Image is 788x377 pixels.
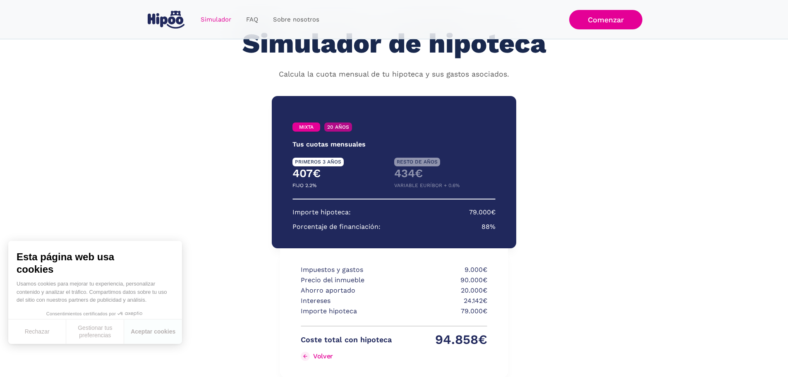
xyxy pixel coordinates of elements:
a: home [146,7,187,32]
p: Precio del inmueble [301,275,392,286]
p: Importe hipoteca: [292,207,351,218]
a: FAQ [239,12,266,28]
div: Volver [313,352,333,360]
a: Simulador [193,12,239,28]
p: 24.142€ [396,296,487,306]
p: 20.000€ [396,286,487,296]
p: VARIABLE EURÍBOR + 0.6% [394,180,460,191]
p: 90.000€ [396,275,487,286]
h4: 407€ [292,166,394,180]
h1: Simulador de hipoteca [242,29,546,59]
p: 88% [481,222,496,232]
p: 79.000€ [469,207,496,218]
a: MIXTA [292,122,320,132]
a: Comenzar [569,10,642,29]
p: Intereses [301,296,392,306]
h4: 434€ [394,166,496,180]
a: Sobre nosotros [266,12,327,28]
p: 94.858€ [396,335,487,345]
p: 9.000€ [396,265,487,275]
a: 20 AÑOS [324,122,352,132]
p: Coste total con hipoteca [301,335,392,345]
p: Tus cuotas mensuales [292,139,366,150]
p: Importe hipoteca [301,306,392,317]
p: Ahorro aportado [301,286,392,296]
p: Calcula la cuota mensual de tu hipoteca y sus gastos asociados. [279,69,509,80]
p: Porcentaje de financiación: [292,222,381,232]
a: Volver [301,350,392,363]
p: FIJO 2.2% [292,180,316,191]
p: 79.000€ [396,306,487,317]
p: Impuestos y gastos [301,265,392,275]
